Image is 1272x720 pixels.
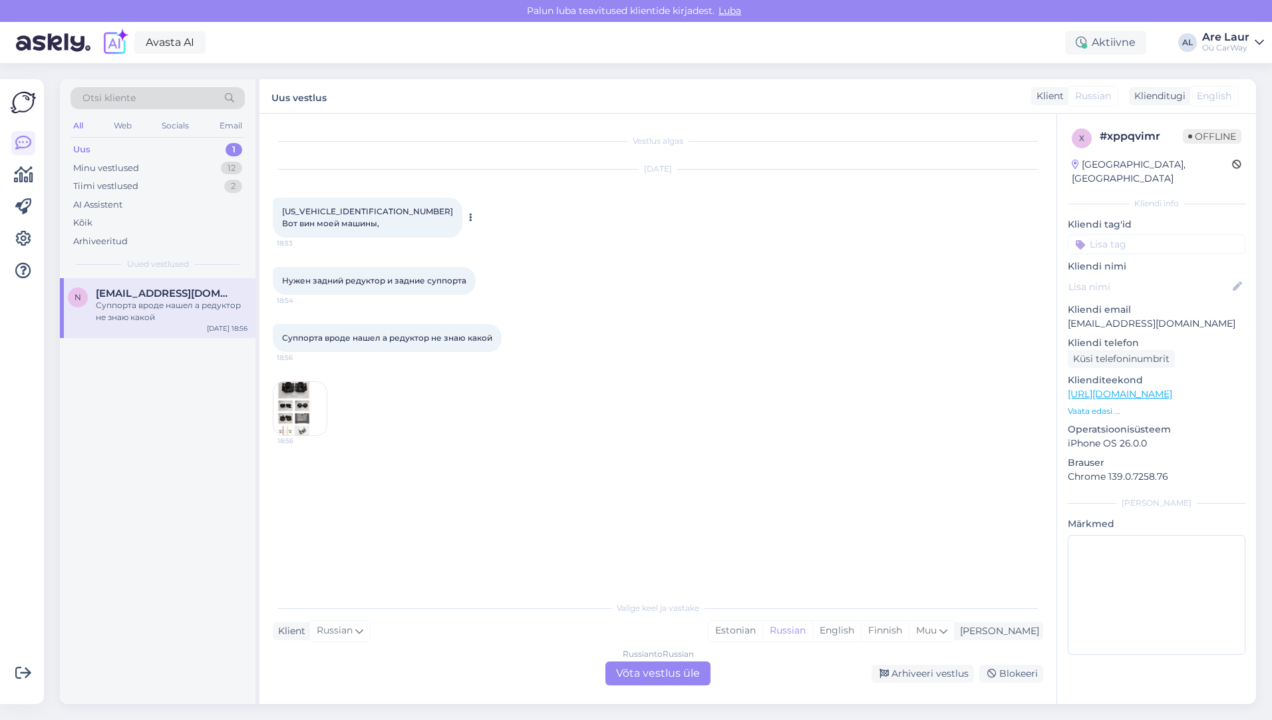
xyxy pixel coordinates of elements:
[1068,456,1245,470] p: Brauser
[224,180,242,193] div: 2
[73,216,92,230] div: Kõik
[1072,158,1232,186] div: [GEOGRAPHIC_DATA], [GEOGRAPHIC_DATA]
[605,661,711,685] div: Võta vestlus üle
[1202,43,1249,53] div: Oü CarWay
[1065,31,1146,55] div: Aktiivne
[273,135,1043,147] div: Vestlus algas
[1068,350,1175,368] div: Küsi telefoninumbrit
[277,353,327,363] span: 18:56
[73,143,90,156] div: Uus
[1183,129,1241,144] span: Offline
[273,163,1043,175] div: [DATE]
[1068,497,1245,509] div: [PERSON_NAME]
[1068,218,1245,232] p: Kliendi tag'id
[273,382,327,435] img: Attachment
[273,602,1043,614] div: Valige keel ja vastake
[1202,32,1249,43] div: Are Laur
[861,621,909,641] div: Finnish
[1075,89,1111,103] span: Russian
[1068,373,1245,387] p: Klienditeekond
[96,287,234,299] span: Naymchik2111@gmail.com
[282,206,453,228] span: [US_VEHICLE_IDENTIFICATION_NUMBER] Вот вин моей машины,
[762,621,812,641] div: Russian
[1129,89,1186,103] div: Klienditugi
[1068,517,1245,531] p: Märkmed
[317,624,353,638] span: Russian
[709,621,762,641] div: Estonian
[872,665,974,683] div: Arhiveeri vestlus
[277,295,327,305] span: 18:54
[1068,405,1245,417] p: Vaata edasi ...
[916,624,937,636] span: Muu
[1068,336,1245,350] p: Kliendi telefon
[1079,133,1084,143] span: x
[715,5,745,17] span: Luba
[217,117,245,134] div: Email
[73,235,128,248] div: Arhiveeritud
[1068,234,1245,254] input: Lisa tag
[273,624,305,638] div: Klient
[1068,260,1245,273] p: Kliendi nimi
[282,275,466,285] span: Нужен задний редуктор и задние суппорта
[11,90,36,115] img: Askly Logo
[1031,89,1064,103] div: Klient
[1068,388,1172,400] a: [URL][DOMAIN_NAME]
[207,323,247,333] div: [DATE] 18:56
[955,624,1039,638] div: [PERSON_NAME]
[1202,32,1264,53] a: Are LaurOü CarWay
[82,91,136,105] span: Otsi kliente
[277,436,327,446] span: 18:56
[1068,279,1230,294] input: Lisa nimi
[1068,303,1245,317] p: Kliendi email
[812,621,861,641] div: English
[159,117,192,134] div: Socials
[101,29,129,57] img: explore-ai
[134,31,206,54] a: Avasta AI
[282,333,492,343] span: Суппорта вроде нашел а редуктор не знаю какой
[127,258,189,270] span: Uued vestlused
[277,238,327,248] span: 18:53
[73,180,138,193] div: Tiimi vestlused
[71,117,86,134] div: All
[1068,470,1245,484] p: Chrome 139.0.7258.76
[979,665,1043,683] div: Blokeeri
[111,117,134,134] div: Web
[73,198,122,212] div: AI Assistent
[1100,128,1183,144] div: # xppqvimr
[96,299,247,323] div: Суппорта вроде нашел а редуктор не знаю какой
[1068,198,1245,210] div: Kliendi info
[1068,423,1245,437] p: Operatsioonisüsteem
[1197,89,1231,103] span: English
[75,292,81,302] span: N
[1068,437,1245,450] p: iPhone OS 26.0.0
[271,87,327,105] label: Uus vestlus
[73,162,139,175] div: Minu vestlused
[1068,317,1245,331] p: [EMAIL_ADDRESS][DOMAIN_NAME]
[623,648,694,660] div: Russian to Russian
[1178,33,1197,52] div: AL
[226,143,242,156] div: 1
[221,162,242,175] div: 12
